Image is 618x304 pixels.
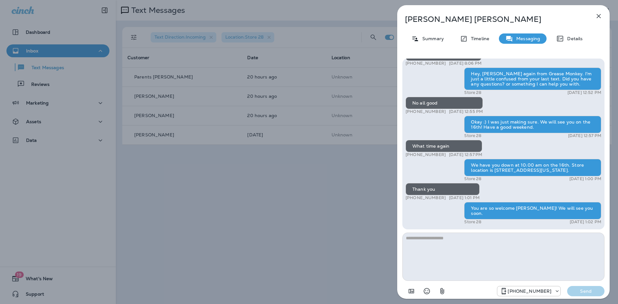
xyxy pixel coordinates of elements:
p: Store 28 [464,133,481,138]
div: We have you down at 10:00 am on the 16th. Store location is [STREET_ADDRESS][US_STATE]. [464,159,601,176]
p: [DATE] 12:57 PM [568,133,601,138]
p: Summary [419,36,444,41]
p: Details [564,36,583,41]
p: Store 28 [464,176,481,181]
div: No all good [406,97,483,109]
p: [DATE] 1:00 PM [569,176,601,181]
p: [DATE] 8:06 PM [449,61,482,66]
p: [DATE] 12:52 PM [567,90,601,95]
p: Messaging [513,36,540,41]
button: Add in a premade template [405,285,418,298]
p: Store 28 [464,90,481,95]
div: Okay :) I was just making sure. We will see you on the 16th! Have a good weekend. [464,116,601,133]
p: [PHONE_NUMBER] [406,109,446,114]
p: [PHONE_NUMBER] [406,195,446,200]
div: You are so welcome [PERSON_NAME]! We will see you soon. [464,202,601,219]
p: [PERSON_NAME] [PERSON_NAME] [405,15,581,24]
p: Timeline [468,36,489,41]
p: [DATE] 1:02 PM [570,219,601,225]
p: [PHONE_NUMBER] [406,152,446,157]
button: Select an emoji [420,285,433,298]
p: [PHONE_NUMBER] [508,289,551,294]
div: What time again [406,140,482,152]
p: [DATE] 12:55 PM [449,109,483,114]
p: [DATE] 12:57 PM [449,152,482,157]
div: Hey, [PERSON_NAME] again from Grease Monkey. I'm just a little confused from your last text. Did ... [464,68,601,90]
p: Store 28 [464,219,481,225]
div: Thank you [406,183,480,195]
p: [DATE] 1:01 PM [449,195,480,200]
div: +1 (208) 858-5823 [497,287,560,295]
p: [PHONE_NUMBER] [406,61,446,66]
